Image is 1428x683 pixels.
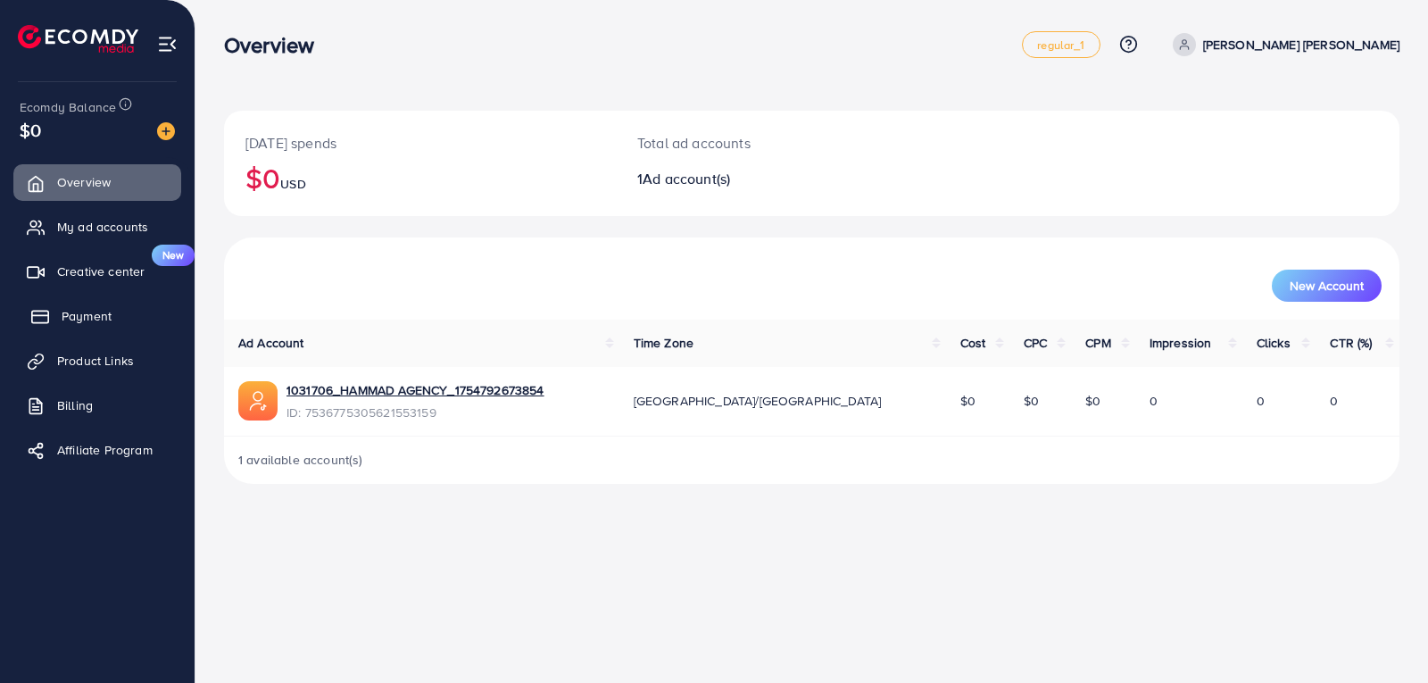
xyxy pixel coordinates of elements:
span: Ad Account [238,334,304,352]
span: $0 [20,117,41,143]
span: $0 [1024,392,1039,410]
span: 0 [1150,392,1158,410]
a: Overview [13,164,181,200]
span: Product Links [57,352,134,370]
span: USD [280,175,305,193]
span: Cost [960,334,986,352]
a: Creative centerNew [13,254,181,289]
span: Affiliate Program [57,441,153,459]
span: 0 [1257,392,1265,410]
span: Creative center [57,262,145,280]
span: Ecomdy Balance [20,98,116,116]
span: Overview [57,173,111,191]
h2: 1 [637,171,888,187]
p: [PERSON_NAME] [PERSON_NAME] [1203,34,1399,55]
span: 0 [1330,392,1338,410]
span: 1 available account(s) [238,451,363,469]
span: CPC [1024,334,1047,352]
h3: Overview [224,32,328,58]
img: ic-ads-acc.e4c84228.svg [238,381,278,421]
img: logo [18,25,138,53]
p: [DATE] spends [245,132,594,154]
a: regular_1 [1022,31,1100,58]
span: Impression [1150,334,1212,352]
span: Billing [57,396,93,414]
h2: $0 [245,161,594,195]
img: menu [157,34,178,54]
span: $0 [960,392,976,410]
img: image [157,122,175,140]
span: ID: 7536775305621553159 [286,404,544,421]
span: CPM [1085,334,1110,352]
a: Affiliate Program [13,432,181,468]
span: Payment [62,307,112,325]
p: Total ad accounts [637,132,888,154]
button: New Account [1272,270,1382,302]
a: Product Links [13,343,181,379]
span: My ad accounts [57,218,148,236]
a: 1031706_HAMMAD AGENCY_1754792673854 [286,381,544,399]
a: My ad accounts [13,209,181,245]
iframe: Chat [1352,603,1415,670]
span: Ad account(s) [643,169,730,188]
span: New Account [1290,279,1364,292]
a: Billing [13,387,181,423]
a: [PERSON_NAME] [PERSON_NAME] [1166,33,1399,56]
span: Clicks [1257,334,1291,352]
span: regular_1 [1037,39,1084,51]
span: Time Zone [634,334,693,352]
span: New [152,245,195,266]
span: $0 [1085,392,1100,410]
span: CTR (%) [1330,334,1372,352]
a: Payment [13,298,181,334]
span: [GEOGRAPHIC_DATA]/[GEOGRAPHIC_DATA] [634,392,882,410]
